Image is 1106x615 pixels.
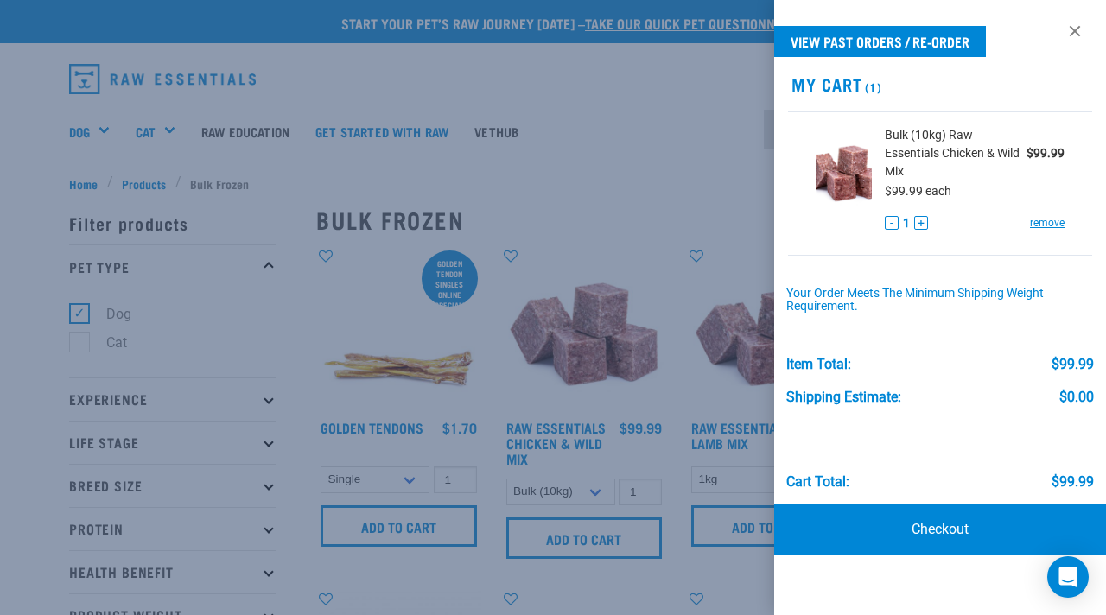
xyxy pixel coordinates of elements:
[862,84,882,90] span: (1)
[1052,357,1094,372] div: $99.99
[1052,474,1094,490] div: $99.99
[1059,390,1094,405] div: $0.00
[786,357,851,372] div: Item Total:
[885,216,899,230] button: -
[786,287,1095,314] div: Your order meets the minimum shipping weight requirement.
[774,504,1106,555] a: Checkout
[914,216,928,230] button: +
[786,390,901,405] div: Shipping Estimate:
[885,126,1027,181] span: Bulk (10kg) Raw Essentials Chicken & Wild Mix
[1027,146,1065,160] strong: $99.99
[1030,215,1065,231] a: remove
[774,26,986,57] a: View past orders / re-order
[786,474,849,490] div: Cart total:
[885,184,951,198] span: $99.99 each
[816,126,872,215] img: Raw Essentials Chicken & Wild Mix
[1047,556,1089,598] div: Open Intercom Messenger
[774,74,1106,94] h2: My Cart
[903,214,910,232] span: 1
